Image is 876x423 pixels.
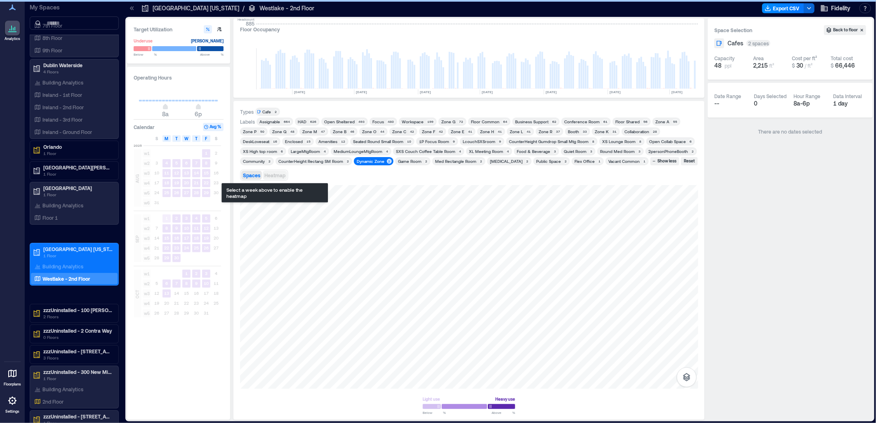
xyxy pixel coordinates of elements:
[174,170,179,175] text: 12
[386,119,396,124] div: 480
[164,180,169,185] text: 18
[205,216,207,221] text: 5
[818,2,853,15] button: Fidelity
[642,159,647,164] div: 1
[164,170,169,175] text: 11
[423,410,446,415] span: Below %
[805,63,812,68] span: / ft²
[831,4,850,12] span: Fidelity
[174,255,179,260] text: 30
[754,99,787,108] div: 0
[164,291,169,296] text: 13
[769,63,774,68] span: ft²
[294,90,305,94] text: [DATE]
[273,109,278,114] div: 2
[174,235,179,240] text: 16
[451,129,464,134] div: Zone E
[195,160,198,165] text: 7
[143,159,151,167] span: w2
[479,159,484,164] div: 2
[134,235,141,243] span: SEP
[42,398,64,405] p: 2nd Floor
[175,135,178,142] span: T
[143,149,151,157] span: w1
[185,271,188,276] text: 1
[379,129,386,134] div: 44
[568,129,579,134] div: Booth
[546,90,557,94] text: [DATE]
[42,35,62,41] p: 8th Floor
[175,226,178,230] text: 9
[497,129,504,134] div: 41
[153,4,239,12] p: [GEOGRAPHIC_DATA] [US_STATE]
[555,129,562,134] div: 37
[353,139,403,144] div: Seated Round Small Room
[134,52,157,57] span: Below %
[420,90,431,94] text: [DATE]
[42,263,83,270] p: Building Analytics
[184,170,189,175] text: 13
[792,55,817,61] div: Cost per ft²
[243,129,257,134] div: Zone P
[143,224,151,233] span: w2
[506,149,511,154] div: 4
[174,180,179,185] text: 19
[164,255,169,260] text: 29
[714,26,824,34] h3: Space Selection
[42,214,58,221] p: Floor 1
[194,180,199,185] text: 21
[2,18,23,44] a: Analytics
[392,129,406,134] div: Zone C
[595,129,609,134] div: Zone K
[597,159,602,164] div: 1
[243,139,269,144] div: DeskLoveseat
[638,139,643,144] div: 8
[551,119,558,124] div: 62
[43,348,113,355] p: zzzUninstalled - [STREET_ADDRESS]
[469,148,503,154] div: XL Meeting Room
[458,119,465,124] div: 72
[285,139,303,144] div: Enclosed
[796,62,803,69] span: 30
[43,327,113,334] p: zzzUninstalled - 2 Contra Way
[563,159,568,164] div: 2
[175,160,178,165] text: 5
[143,214,151,223] span: w1
[240,118,255,125] div: Labels
[553,149,558,154] div: 3
[184,180,189,185] text: 20
[349,129,356,134] div: 46
[525,159,530,164] div: 2
[195,271,198,276] text: 2
[243,4,245,12] p: /
[259,129,266,134] div: 50
[753,62,768,69] span: 2,215
[302,129,317,134] div: Zone M
[517,148,550,154] div: Food & Beverage
[346,159,351,164] div: 2
[283,119,292,124] div: 664
[582,129,589,134] div: 33
[165,135,169,142] span: M
[725,62,732,69] span: ppl
[143,199,151,207] span: w6
[42,275,90,282] p: Westlake - 2nd Floor
[215,135,217,142] span: S
[165,216,168,221] text: 1
[611,129,618,134] div: 31
[426,119,435,124] div: 199
[714,55,735,61] div: Capacity
[43,413,113,420] p: zzzUninstalled - [STREET_ADDRESS][US_STATE]
[174,190,179,195] text: 26
[134,123,155,131] h3: Calendar
[305,139,312,144] div: 15
[263,171,287,180] button: Heatmap
[184,226,189,230] text: 10
[5,409,19,414] p: Settings
[43,355,113,361] p: 3 Floors
[509,139,589,144] div: CounterHeight Gumdrop Small Mtg Room
[291,148,320,154] div: LargeMtgRoom
[602,139,636,144] div: XS Lounge Room
[134,175,141,183] span: AUG
[480,129,494,134] div: Zone H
